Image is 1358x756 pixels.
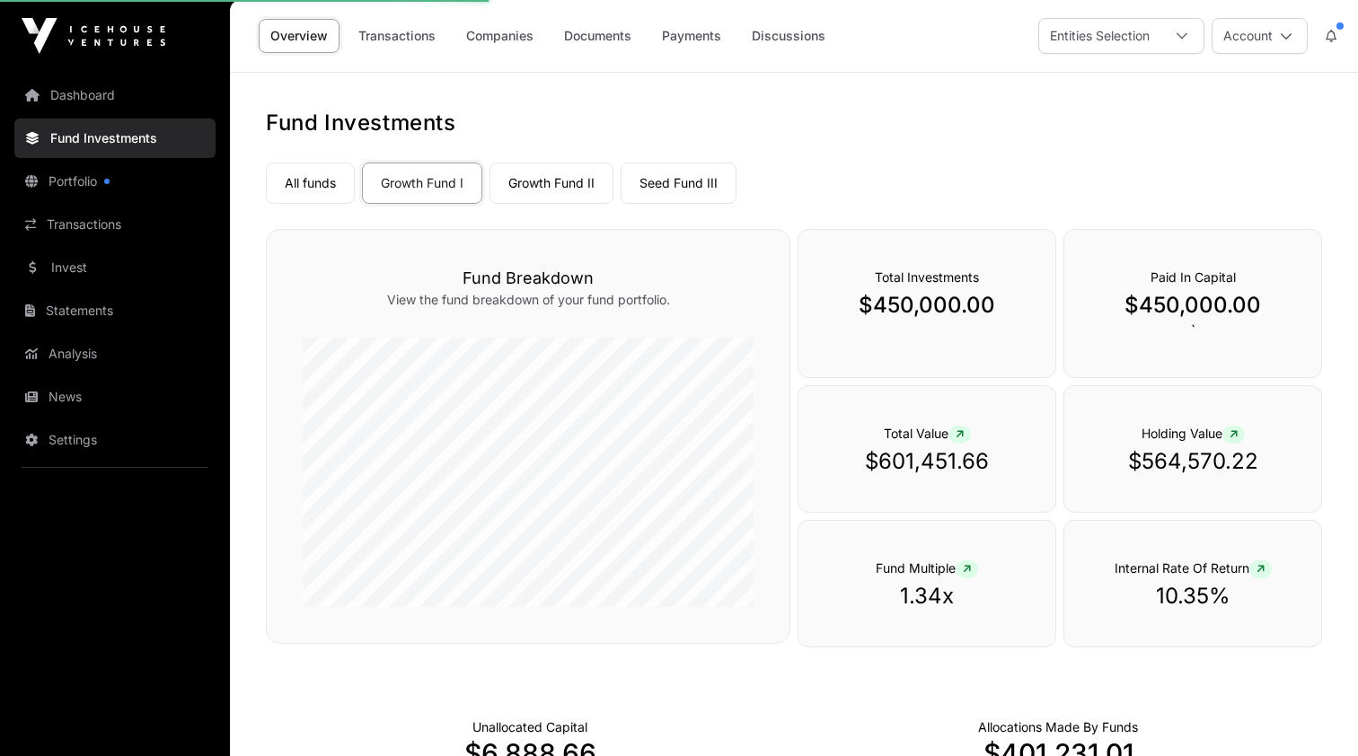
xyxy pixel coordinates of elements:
[14,119,216,158] a: Fund Investments
[884,426,971,441] span: Total Value
[834,582,1019,611] p: 1.34x
[1100,447,1285,476] p: $564,570.22
[621,163,736,204] a: Seed Fund III
[472,718,587,736] p: Cash not yet allocated
[14,420,216,460] a: Settings
[259,19,339,53] a: Overview
[14,248,216,287] a: Invest
[1142,426,1245,441] span: Holding Value
[489,163,613,204] a: Growth Fund II
[22,18,165,54] img: Icehouse Ventures Logo
[740,19,837,53] a: Discussions
[266,109,1322,137] h1: Fund Investments
[1212,18,1308,54] button: Account
[266,163,355,204] a: All funds
[14,75,216,115] a: Dashboard
[978,718,1138,736] p: Capital Deployed Into Companies
[454,19,545,53] a: Companies
[14,334,216,374] a: Analysis
[303,291,754,309] p: View the fund breakdown of your fund portfolio.
[1100,291,1285,320] p: $450,000.00
[875,269,979,285] span: Total Investments
[1115,560,1272,576] span: Internal Rate Of Return
[834,291,1019,320] p: $450,000.00
[14,205,216,244] a: Transactions
[347,19,447,53] a: Transactions
[876,560,978,576] span: Fund Multiple
[1100,582,1285,611] p: 10.35%
[1268,670,1358,756] iframe: Chat Widget
[362,163,482,204] a: Growth Fund I
[14,377,216,417] a: News
[1063,229,1322,378] div: `
[14,291,216,330] a: Statements
[650,19,733,53] a: Payments
[1151,269,1236,285] span: Paid In Capital
[303,266,754,291] h3: Fund Breakdown
[14,162,216,201] a: Portfolio
[1039,19,1160,53] div: Entities Selection
[552,19,643,53] a: Documents
[834,447,1019,476] p: $601,451.66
